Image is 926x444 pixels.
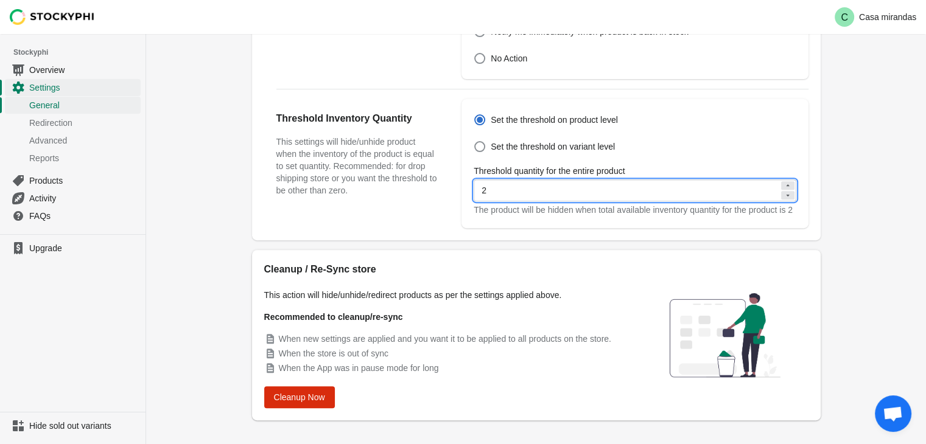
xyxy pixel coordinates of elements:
[29,99,138,111] span: General
[29,420,138,432] span: Hide sold out variants
[264,262,630,277] h2: Cleanup / Re-Sync store
[29,134,138,147] span: Advanced
[29,192,138,204] span: Activity
[13,46,146,58] span: Stockyphi
[830,5,921,29] button: Avatar with initials CCasa mirandas
[29,210,138,222] span: FAQs
[264,312,403,322] strong: Recommended to cleanup/re-sync
[276,136,438,196] h3: This settings will hide/unhide product when the inventory of the product is equal to set quantity...
[29,152,138,164] span: Reports
[29,242,138,254] span: Upgrade
[276,111,438,126] h2: Threshold Inventory Quantity
[29,64,138,76] span: Overview
[29,117,138,129] span: Redirection
[491,114,618,126] span: Set the threshold on product level
[5,149,141,167] a: Reports
[279,363,439,373] span: When the App was in pause mode for long
[5,131,141,149] a: Advanced
[474,204,796,216] div: The product will be hidden when total available inventory quantity for the product is 2
[835,7,854,27] span: Avatar with initials C
[279,334,611,344] span: When new settings are applied and you want it to be applied to all products on the store.
[5,96,141,114] a: General
[5,172,141,189] a: Products
[279,349,389,358] span: When the store is out of sync
[875,395,911,432] a: Open chat
[5,240,141,257] a: Upgrade
[491,52,527,64] span: No Action
[841,12,848,23] text: C
[5,61,141,78] a: Overview
[264,289,630,301] p: This action will hide/unhide/redirect products as per the settings applied above.
[5,78,141,96] a: Settings
[264,386,335,408] button: Cleanup Now
[491,140,615,153] span: Set the threshold on variant level
[5,417,141,434] a: Hide sold out variants
[10,9,95,25] img: Stockyphi
[274,392,325,402] span: Cleanup Now
[5,114,141,131] a: Redirection
[5,189,141,207] a: Activity
[29,175,138,187] span: Products
[5,207,141,224] a: FAQs
[859,12,916,22] p: Casa mirandas
[474,165,625,177] label: Threshold quantity for the entire product
[29,82,138,94] span: Settings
